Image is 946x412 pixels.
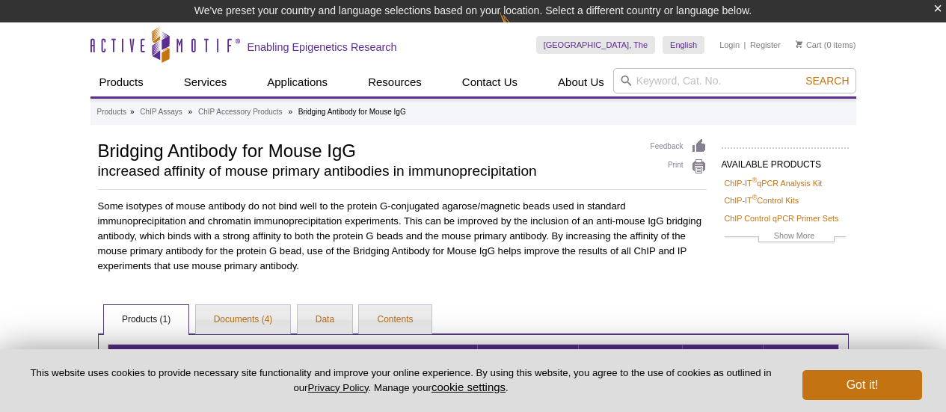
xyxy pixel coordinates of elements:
a: Login [719,40,740,50]
a: ChIP Assays [140,105,182,119]
a: ChIP-IT®Control Kits [725,194,799,207]
a: Data [298,305,352,335]
a: Show More [725,229,846,246]
li: (0 items) [796,36,856,54]
span: Search [805,75,849,87]
a: Print [651,159,707,175]
p: Some isotypes of mouse antibody do not bind well to the protein G-conjugated agarose/magnetic bea... [98,199,707,274]
a: [GEOGRAPHIC_DATA], The [536,36,655,54]
input: Keyword, Cat. No. [613,68,856,93]
a: Feedback [651,138,707,155]
a: Documents (4) [196,305,291,335]
a: Contents [359,305,431,335]
h2: increased affinity of mouse primary antibodies in immunoprecipitation [98,165,636,178]
a: Products (1) [104,305,188,335]
a: ChIP Control qPCR Primer Sets [725,212,839,225]
a: ChIP Accessory Products [198,105,283,119]
a: Privacy Policy [307,382,368,393]
a: Contact Us [453,68,526,96]
a: Applications [258,68,337,96]
img: Change Here [500,11,539,46]
h2: AVAILABLE PRODUCTS [722,147,849,174]
a: Cart [796,40,822,50]
a: Products [97,105,126,119]
h1: Bridging Antibody for Mouse IgG [98,138,636,161]
a: Services [175,68,236,96]
li: | [744,36,746,54]
li: » [130,108,135,116]
a: Resources [359,68,431,96]
a: ChIP-IT®qPCR Analysis Kit [725,176,823,190]
th: Cat No. [579,345,683,363]
li: » [188,108,193,116]
th: Format [478,345,579,363]
li: Bridging Antibody for Mouse IgG [298,108,406,116]
sup: ® [752,194,758,202]
img: Your Cart [796,40,802,48]
button: Got it! [802,370,922,400]
button: Search [801,74,853,87]
a: English [663,36,704,54]
h2: Enabling Epigenetics Research [248,40,397,54]
li: » [288,108,292,116]
sup: ® [752,176,758,184]
a: Register [750,40,781,50]
button: cookie settings [431,381,506,393]
th: Name [108,345,479,363]
th: Price [683,345,763,363]
p: This website uses cookies to provide necessary site functionality and improve your online experie... [24,366,778,395]
a: About Us [549,68,613,96]
a: Products [90,68,153,96]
